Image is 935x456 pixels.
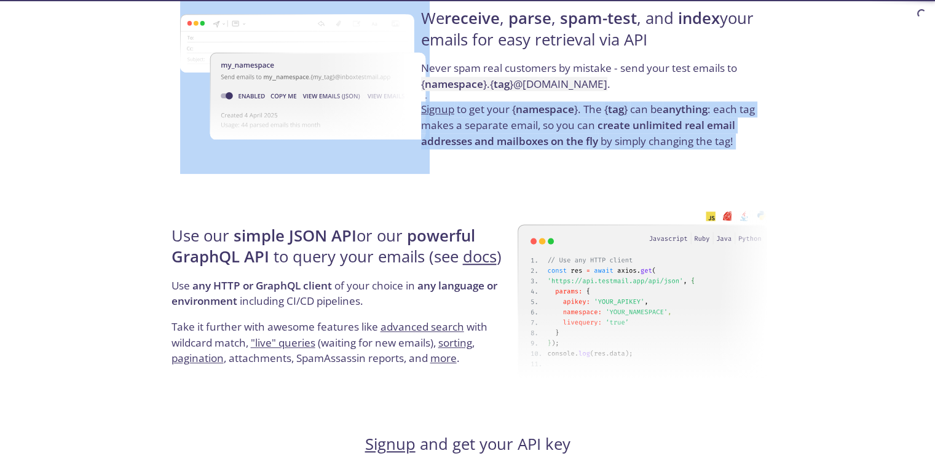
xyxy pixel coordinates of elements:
[494,77,510,91] strong: tag
[251,336,315,350] a: "live" queries
[663,102,708,116] strong: anything
[172,351,224,365] a: pagination
[425,77,483,91] strong: namespace
[608,102,624,116] strong: tag
[421,101,763,149] p: to get your . The can be : each tag makes a separate email, so you can by simply changing the tag!
[444,7,500,29] strong: receive
[421,118,735,148] strong: create unlimited real email addresses and mailboxes on the fly
[172,225,475,267] strong: powerful GraphQL API
[518,197,768,391] img: api
[560,7,637,29] strong: spam-test
[463,246,497,267] a: docs
[421,102,454,116] a: Signup
[172,226,514,278] h4: Use our or our to query your emails (see )
[678,7,720,29] strong: index
[168,434,768,455] h4: and get your API key
[430,351,457,365] a: more
[381,320,464,334] a: advanced search
[516,102,574,116] strong: namespace
[421,60,763,101] p: Never spam real customers by mistake - send your test emails to .
[172,278,497,309] strong: any language or environment
[172,319,514,366] p: Take it further with awesome features like with wildcard match, (waiting for new emails), , , att...
[438,336,472,350] a: sorting
[234,225,357,246] strong: simple JSON API
[604,102,628,116] code: { }
[421,77,607,91] code: { } . { } @[DOMAIN_NAME]
[365,433,416,455] a: Signup
[172,278,514,319] p: Use of your choice in including CI/CD pipelines.
[192,278,332,293] strong: any HTTP or GraphQL client
[421,8,763,60] h4: We , , , and your emails for easy retrieval via API
[512,102,578,116] code: { }
[508,7,551,29] strong: parse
